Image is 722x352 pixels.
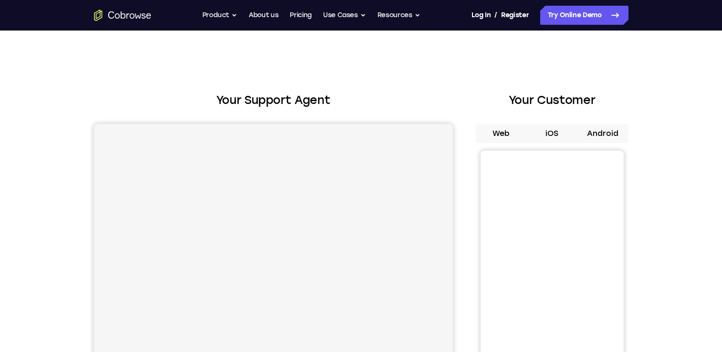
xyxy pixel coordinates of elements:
a: Try Online Demo [540,6,628,25]
button: Product [202,6,238,25]
button: Android [577,124,628,143]
button: Web [476,124,527,143]
button: iOS [526,124,577,143]
a: Pricing [290,6,312,25]
h2: Your Support Agent [94,92,453,109]
a: About us [249,6,278,25]
a: Log In [471,6,491,25]
span: / [494,10,497,21]
button: Resources [377,6,420,25]
a: Register [501,6,529,25]
a: Go to the home page [94,10,151,21]
h2: Your Customer [476,92,628,109]
button: Use Cases [323,6,366,25]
